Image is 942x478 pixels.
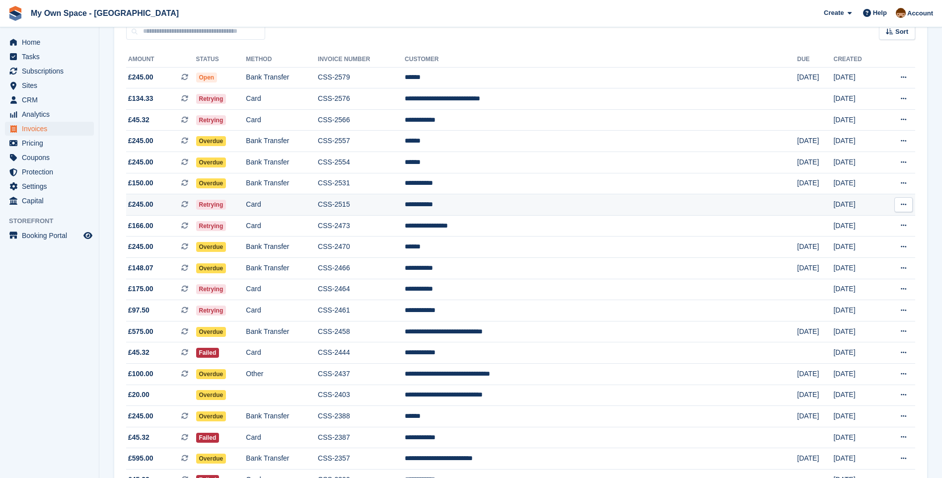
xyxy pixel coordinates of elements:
span: £134.33 [128,93,153,104]
td: CSS-2576 [318,88,405,110]
td: Bank Transfer [246,321,318,342]
span: £595.00 [128,453,153,464]
span: £245.00 [128,241,153,252]
span: £45.32 [128,432,149,443]
td: [DATE] [833,364,880,385]
td: [DATE] [833,109,880,131]
td: [DATE] [797,131,833,152]
td: [DATE] [833,427,880,448]
span: £245.00 [128,136,153,146]
span: £245.00 [128,72,153,82]
th: Created [833,52,880,68]
td: CSS-2387 [318,427,405,448]
td: [DATE] [833,237,880,258]
a: menu [5,35,94,49]
td: CSS-2515 [318,194,405,216]
span: Retrying [196,115,226,125]
span: £20.00 [128,390,149,400]
td: [DATE] [833,321,880,342]
span: Sites [22,79,81,92]
span: Overdue [196,178,226,188]
td: Bank Transfer [246,131,318,152]
span: £97.50 [128,305,149,316]
td: [DATE] [797,152,833,173]
span: Sort [895,27,908,37]
td: CSS-2403 [318,385,405,406]
td: [DATE] [833,215,880,237]
td: [DATE] [833,194,880,216]
th: Amount [126,52,196,68]
th: Method [246,52,318,68]
td: CSS-2461 [318,300,405,321]
th: Status [196,52,246,68]
span: Retrying [196,221,226,231]
span: Capital [22,194,81,208]
td: [DATE] [833,279,880,300]
span: Retrying [196,284,226,294]
td: Bank Transfer [246,258,318,279]
td: [DATE] [833,131,880,152]
a: menu [5,64,94,78]
td: [DATE] [833,385,880,406]
td: CSS-2357 [318,448,405,470]
td: [DATE] [797,448,833,470]
img: Paula Harris [896,8,906,18]
td: [DATE] [833,406,880,427]
td: CSS-2458 [318,321,405,342]
td: Card [246,427,318,448]
td: [DATE] [797,321,833,342]
a: menu [5,165,94,179]
span: Overdue [196,390,226,400]
td: Card [246,279,318,300]
span: Overdue [196,263,226,273]
td: [DATE] [833,173,880,194]
th: Due [797,52,833,68]
td: CSS-2388 [318,406,405,427]
span: £45.32 [128,115,149,125]
span: £575.00 [128,326,153,337]
td: [DATE] [797,173,833,194]
a: menu [5,79,94,92]
td: [DATE] [833,88,880,110]
span: Coupons [22,151,81,164]
td: [DATE] [797,258,833,279]
span: Pricing [22,136,81,150]
span: Settings [22,179,81,193]
span: £175.00 [128,284,153,294]
span: £45.32 [128,347,149,358]
a: My Own Space - [GEOGRAPHIC_DATA] [27,5,183,21]
td: CSS-2579 [318,67,405,88]
span: Overdue [196,136,226,146]
td: [DATE] [797,237,833,258]
td: Other [246,364,318,385]
span: Overdue [196,158,226,167]
img: stora-icon-8386f47178a22dfd0bd8f6a31ec36ba5ce8667c1dd55bd0f319d3a0aa187defe.svg [8,6,23,21]
td: [DATE] [833,258,880,279]
span: Help [873,8,887,18]
td: [DATE] [833,67,880,88]
span: Retrying [196,94,226,104]
span: £245.00 [128,157,153,167]
td: CSS-2554 [318,152,405,173]
span: £100.00 [128,369,153,379]
th: Customer [405,52,797,68]
td: CSS-2566 [318,109,405,131]
span: Account [907,8,933,18]
span: £166.00 [128,221,153,231]
td: CSS-2464 [318,279,405,300]
td: [DATE] [833,342,880,364]
td: CSS-2470 [318,237,405,258]
td: Card [246,109,318,131]
td: Card [246,215,318,237]
span: £245.00 [128,411,153,421]
span: Tasks [22,50,81,64]
td: Bank Transfer [246,152,318,173]
td: Bank Transfer [246,237,318,258]
td: CSS-2531 [318,173,405,194]
span: Create [824,8,844,18]
td: Bank Transfer [246,67,318,88]
td: Bank Transfer [246,448,318,470]
td: [DATE] [797,364,833,385]
span: Failed [196,348,219,358]
span: £148.07 [128,263,153,273]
